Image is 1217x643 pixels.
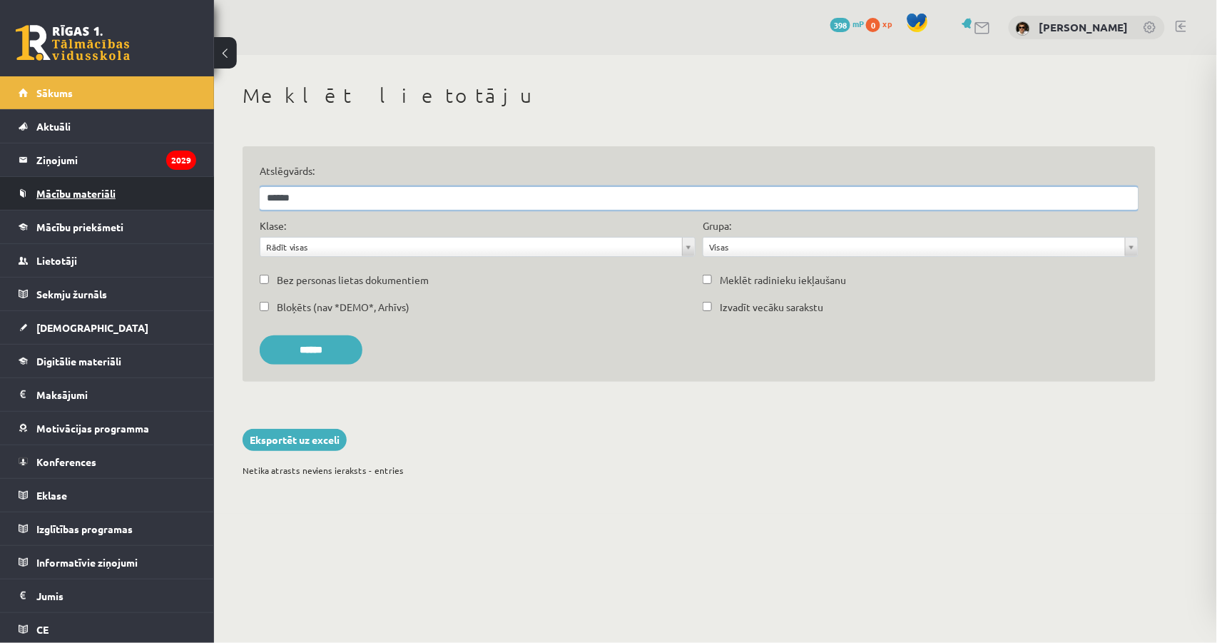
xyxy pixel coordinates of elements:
[852,18,864,29] span: mP
[830,18,850,32] span: 398
[36,355,121,368] span: Digitālie materiāli
[19,479,196,512] a: Eklase
[19,378,196,411] a: Maksājumi
[36,321,148,334] span: [DEMOGRAPHIC_DATA]
[243,83,1156,108] h1: Meklēt lietotāju
[243,464,1156,477] div: Netika atrasts neviens ieraksts - entries
[19,110,196,143] a: Aktuāli
[36,120,71,133] span: Aktuāli
[277,273,429,288] label: Bez personas lietas dokumentiem
[243,429,347,451] a: Eksportēt uz exceli
[36,422,149,435] span: Motivācijas programma
[19,278,196,310] a: Sekmju žurnāls
[36,623,49,636] span: CE
[19,143,196,176] a: Ziņojumi2029
[16,25,130,61] a: Rīgas 1. Tālmācības vidusskola
[166,151,196,170] i: 2029
[19,311,196,344] a: [DEMOGRAPHIC_DATA]
[266,238,676,256] span: Rādīt visas
[19,244,196,277] a: Lietotāji
[866,18,899,29] a: 0 xp
[36,489,67,502] span: Eklase
[830,18,864,29] a: 398 mP
[36,143,196,176] legend: Ziņojumi
[36,589,63,602] span: Jumis
[19,445,196,478] a: Konferences
[19,177,196,210] a: Mācību materiāli
[882,18,892,29] span: xp
[36,288,107,300] span: Sekmju žurnāls
[703,218,731,233] label: Grupa:
[19,546,196,579] a: Informatīvie ziņojumi
[36,221,123,233] span: Mācību priekšmeti
[19,412,196,445] a: Motivācijas programma
[703,238,1138,256] a: Visas
[709,238,1119,256] span: Visas
[36,378,196,411] legend: Maksājumi
[1016,21,1030,36] img: Ivo Čapiņš
[19,579,196,612] a: Jumis
[36,522,133,535] span: Izglītības programas
[36,254,77,267] span: Lietotāji
[36,187,116,200] span: Mācību materiāli
[720,273,846,288] label: Meklēt radinieku iekļaušanu
[36,556,138,569] span: Informatīvie ziņojumi
[720,300,823,315] label: Izvadīt vecāku sarakstu
[866,18,880,32] span: 0
[260,163,1139,178] label: Atslēgvārds:
[36,86,73,99] span: Sākums
[36,455,96,468] span: Konferences
[277,300,409,315] label: Bloķēts (nav *DEMO*, Arhīvs)
[19,345,196,378] a: Digitālie materiāli
[260,218,286,233] label: Klase:
[19,76,196,109] a: Sākums
[260,238,695,256] a: Rādīt visas
[19,211,196,243] a: Mācību priekšmeti
[1039,20,1129,34] a: [PERSON_NAME]
[19,512,196,545] a: Izglītības programas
